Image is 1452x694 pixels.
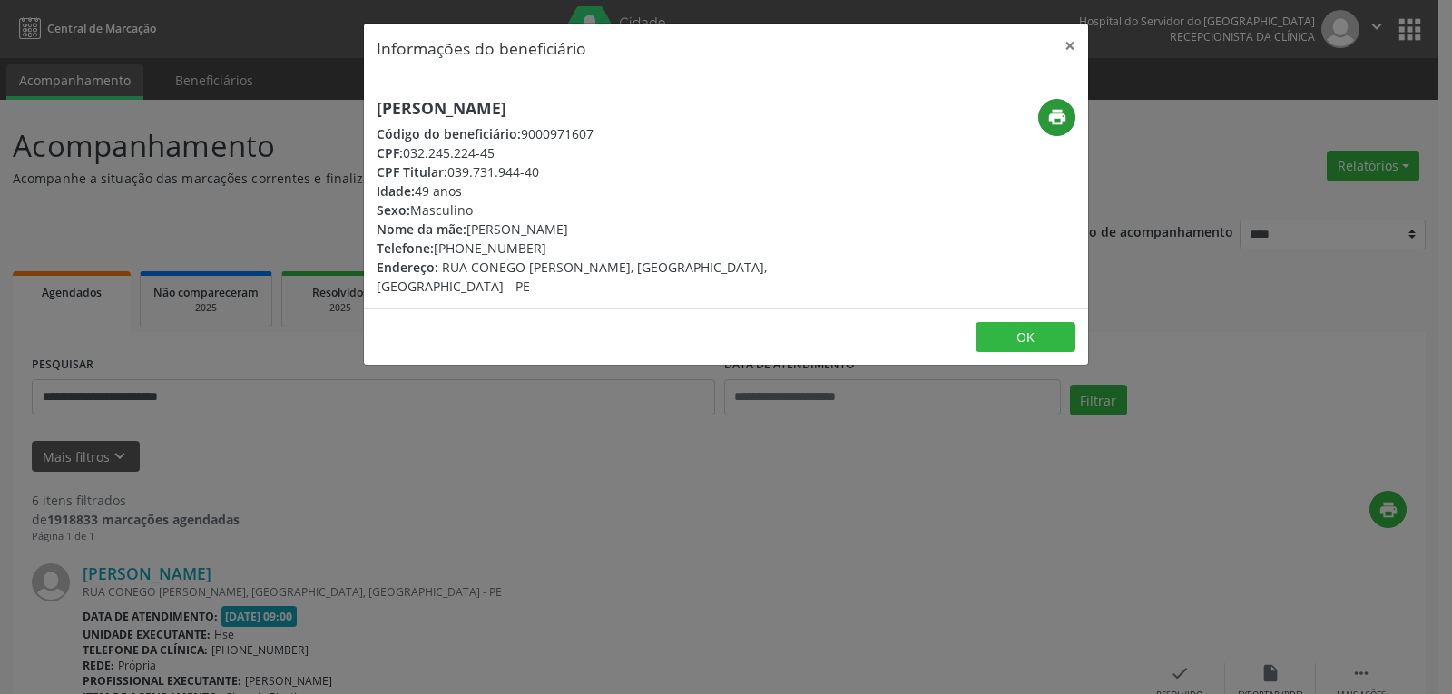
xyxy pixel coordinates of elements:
[377,125,521,142] span: Código do beneficiário:
[1047,107,1067,127] i: print
[377,182,415,200] span: Idade:
[377,201,410,219] span: Sexo:
[377,220,466,238] span: Nome da mãe:
[1052,24,1088,68] button: Close
[377,124,834,143] div: 9000971607
[976,322,1075,353] button: OK
[377,220,834,239] div: [PERSON_NAME]
[377,239,834,258] div: [PHONE_NUMBER]
[377,144,403,161] span: CPF:
[1038,99,1075,136] button: print
[377,259,438,276] span: Endereço:
[377,239,434,257] span: Telefone:
[377,181,834,200] div: 49 anos
[377,200,834,220] div: Masculino
[377,259,767,295] span: RUA CONEGO [PERSON_NAME], [GEOGRAPHIC_DATA], [GEOGRAPHIC_DATA] - PE
[377,36,586,60] h5: Informações do beneficiário
[377,162,834,181] div: 039.731.944-40
[377,143,834,162] div: 032.245.224-45
[377,99,834,118] h5: [PERSON_NAME]
[377,163,447,181] span: CPF Titular:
